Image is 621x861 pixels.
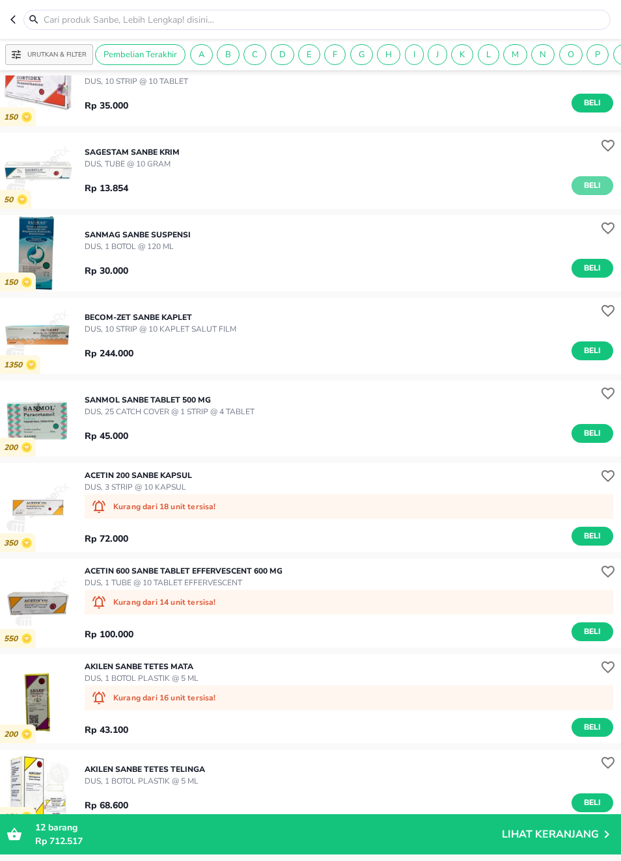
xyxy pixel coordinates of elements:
[4,443,21,453] p: 200
[581,261,603,275] span: Beli
[405,44,424,65] div: I
[85,577,283,589] p: DUS, 1 TUBE @ 10 TABLET EFFERVESCENT
[85,241,191,252] p: DUS, 1 BOTOL @ 120 ML
[95,44,186,65] div: Pembelian Terakhir
[504,49,527,60] span: M
[244,49,266,60] span: C
[325,49,345,60] span: F
[572,259,613,278] button: Beli
[572,176,613,195] button: Beli
[85,628,133,641] p: Rp 100.000
[85,532,128,546] p: Rp 72.000
[85,685,613,710] div: Kurang dari 16 unit tersisa!
[85,565,283,577] p: ACETIN 600 Sanbe TABLET EFFERVESCENT 600 mG
[428,49,447,60] span: J
[85,429,128,443] p: Rp 45.000
[581,344,603,358] span: Beli
[581,625,603,639] span: Beli
[572,527,613,546] button: Beli
[572,622,613,641] button: Beli
[299,49,320,60] span: E
[581,721,603,734] span: Beli
[581,179,603,192] span: Beli
[5,44,93,65] button: Urutkan & Filter
[85,158,180,170] p: DUS, TUBE @ 10 GRAM
[452,49,473,60] span: K
[572,718,613,737] button: Beli
[85,723,128,737] p: Rp 43.100
[377,44,400,65] div: H
[4,538,21,548] p: 350
[271,49,294,60] span: D
[428,44,447,65] div: J
[478,44,499,65] div: L
[42,13,607,27] input: Cari produk Sanbe, Lebih Lengkap! disini…
[587,49,608,60] span: P
[217,44,240,65] div: B
[586,44,609,65] div: P
[581,427,603,440] span: Beli
[85,323,236,335] p: DUS, 10 STRIP @ 10 KAPLET SALUT FILM
[85,75,214,87] p: DUS, 10 STRIP @ 10 TABLET
[572,341,613,360] button: Beli
[85,590,613,615] div: Kurang dari 14 unit tersisa!
[85,481,192,493] p: DUS, 3 STRIP @ 10 KAPSUL
[85,799,128,812] p: Rp 68.600
[378,49,400,60] span: H
[85,394,255,406] p: SANMOL Sanbe TABLET 500 MG
[243,44,266,65] div: C
[85,181,128,195] p: Rp 13.854
[271,44,294,65] div: D
[85,229,191,241] p: SANMAG Sanbe SUSPENSI
[531,44,555,65] div: N
[85,775,205,787] p: DUS, 1 BOTOL PLASTIK @ 5 ML
[559,44,583,65] div: O
[85,672,199,684] p: DUS, 1 BOTOL PLASTIK @ 5 ML
[572,793,613,812] button: Beli
[190,44,213,65] div: A
[85,661,199,672] p: AKILEN Sanbe TETES MATA
[298,44,320,65] div: E
[85,494,613,519] div: Kurang dari 18 unit tersisa!
[4,634,21,644] p: 550
[85,311,236,323] p: BECOM-ZET Sanbe KAPLET
[350,44,373,65] div: G
[406,49,423,60] span: I
[191,49,212,60] span: A
[581,796,603,810] span: Beli
[581,96,603,110] span: Beli
[4,195,17,205] p: 50
[85,763,205,775] p: AKILEN Sanbe TETES TELINGA
[27,50,87,60] p: Urutkan & Filter
[85,264,128,278] p: Rp 30.000
[4,730,21,739] p: 200
[85,146,180,158] p: SAGESTAM Sanbe KRIM
[85,470,192,481] p: ACETIN 200 Sanbe KAPSUL
[96,49,185,60] span: Pembelian Terakhir
[451,44,473,65] div: K
[85,406,255,417] p: DUS, 25 CATCH COVER @ 1 STRIP @ 4 TABLET
[35,835,83,847] span: Rp 712.517
[503,44,527,65] div: M
[85,99,128,113] p: Rp 35.000
[560,49,582,60] span: O
[85,347,133,360] p: Rp 244.000
[4,812,21,822] p: 350
[572,94,613,113] button: Beli
[35,821,502,834] p: barang
[581,529,603,543] span: Beli
[4,278,21,287] p: 150
[4,360,26,370] p: 1350
[351,49,372,60] span: G
[4,113,21,122] p: 150
[572,424,613,443] button: Beli
[478,49,499,60] span: L
[324,44,346,65] div: F
[532,49,554,60] span: N
[35,821,46,834] span: 12
[217,49,239,60] span: B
